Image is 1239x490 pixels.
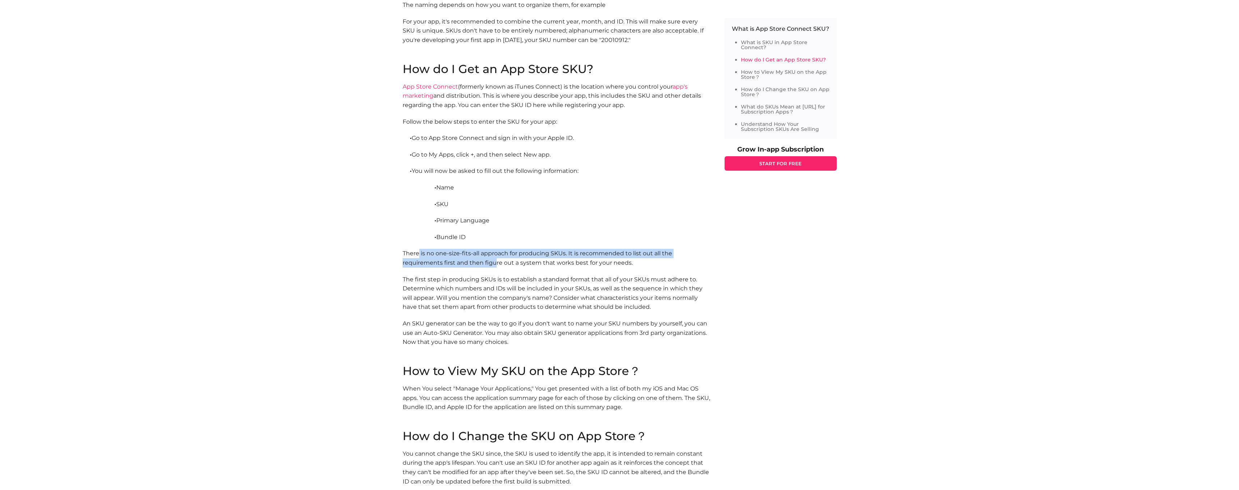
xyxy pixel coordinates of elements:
[403,63,710,75] h2: How do I Get an App Store SKU?
[741,69,827,80] a: How to View My SKU on the App Store？
[725,146,837,153] p: Grow In-app Subscription
[403,319,710,365] p: An SKU generator can be the way to go if you don't want to name your SKU numbers by yourself, you...
[403,166,710,176] p: You will now be asked to fill out the following information:
[403,82,710,110] p: (formerly known as iTunes Connect) is the location where you control your and distribution. This ...
[741,56,826,63] a: How do I Get an App Store SKU?
[403,83,458,90] a: App Store Connect
[410,135,412,141] b: ·
[403,17,710,63] p: For your app, it's recommended to combine the current year, month, and ID. This will make sure ev...
[741,121,819,132] a: Understand How Your Subscription SKUs Are Selling
[403,0,710,10] p: The naming depends on how you want to organize them, for example
[403,449,710,486] p: You cannot change the SKU since, the SKU is used to identify the app, it is intended to remain co...
[403,133,710,143] p: Go to App Store Connect and sign in with your Apple ID.
[410,151,412,158] b: ·
[434,234,436,240] b: ·
[403,365,710,377] h2: How to View My SKU on the App Store？
[732,25,829,33] p: What is App Store Connect SKU?
[403,233,710,242] p: Bundle ID
[741,39,807,51] a: What is SKU in App Store Connect?
[403,117,710,127] p: Follow the below steps to enter the SKU for your app:
[403,249,710,267] p: There is no one-size-fits-all approach for producing SKUs. It is recommended to list out all the ...
[403,183,710,192] p: Name
[403,430,710,442] h2: How do I Change the SKU on App Store？
[741,103,825,115] a: What do SKUs Mean at [URL] for Subscription Apps？
[725,156,837,171] a: START FOR FREE
[434,184,436,191] b: ·
[434,201,436,208] b: ·
[434,217,436,224] b: ·
[403,150,710,159] p: Go to My Apps, click +, and then select New app.
[403,275,710,312] p: The first step in producing SKUs is to establish a standard format that all of your SKUs must adh...
[403,216,710,225] p: Primary Language
[403,384,710,430] p: When You select "Manage Your Applications," You get presented with a list of both my iOS and Mac ...
[410,167,412,174] b: ·
[403,200,710,209] p: SKU
[741,86,829,98] a: How do I Change the SKU on App Store？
